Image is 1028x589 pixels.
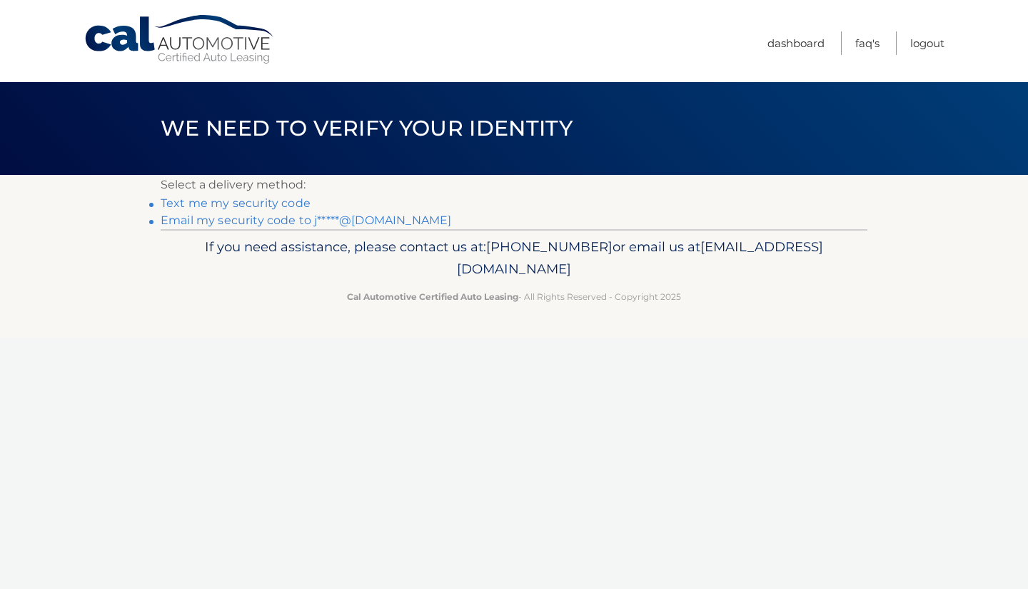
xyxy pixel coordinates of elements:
strong: Cal Automotive Certified Auto Leasing [347,291,518,302]
a: FAQ's [855,31,880,55]
span: We need to verify your identity [161,115,573,141]
a: Text me my security code [161,196,311,210]
span: [PHONE_NUMBER] [486,238,613,255]
a: Cal Automotive [84,14,276,65]
a: Dashboard [767,31,825,55]
a: Logout [910,31,944,55]
p: Select a delivery method: [161,175,867,195]
a: Email my security code to j*****@[DOMAIN_NAME] [161,213,451,227]
p: - All Rights Reserved - Copyright 2025 [170,289,858,304]
p: If you need assistance, please contact us at: or email us at [170,236,858,281]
